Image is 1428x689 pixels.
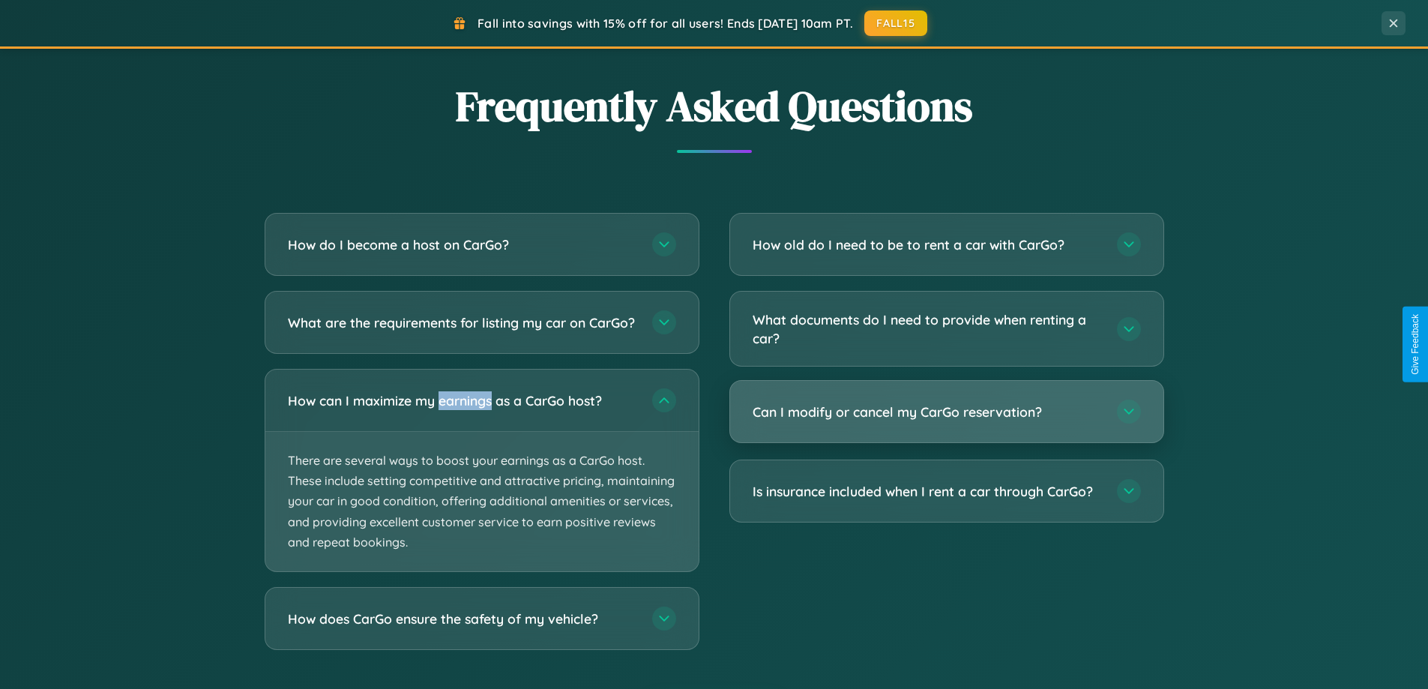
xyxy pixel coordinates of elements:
h2: Frequently Asked Questions [265,77,1164,135]
h3: How do I become a host on CarGo? [288,235,637,254]
h3: What documents do I need to provide when renting a car? [753,310,1102,347]
p: There are several ways to boost your earnings as a CarGo host. These include setting competitive ... [265,432,699,571]
div: Give Feedback [1410,314,1421,375]
h3: What are the requirements for listing my car on CarGo? [288,313,637,332]
h3: Can I modify or cancel my CarGo reservation? [753,403,1102,421]
h3: How does CarGo ensure the safety of my vehicle? [288,610,637,628]
h3: Is insurance included when I rent a car through CarGo? [753,482,1102,501]
h3: How old do I need to be to rent a car with CarGo? [753,235,1102,254]
button: FALL15 [864,10,927,36]
h3: How can I maximize my earnings as a CarGo host? [288,391,637,410]
span: Fall into savings with 15% off for all users! Ends [DATE] 10am PT. [477,16,853,31]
